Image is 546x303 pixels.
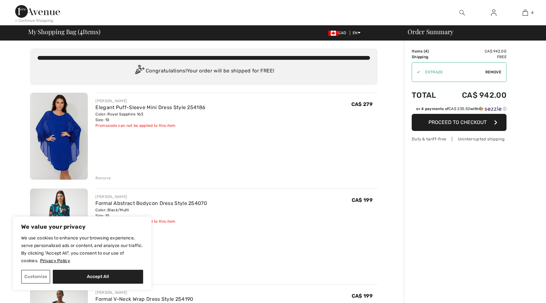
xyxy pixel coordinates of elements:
div: [PERSON_NAME] [95,194,207,200]
div: or 4 payments ofCA$ 235.50withSezzle Click to learn more about Sezzle [412,106,507,114]
td: Items ( ) [412,48,445,54]
td: CA$ 942.00 [445,84,507,106]
td: Free [445,54,507,60]
p: We use cookies to enhance your browsing experience, serve personalized ads or content, and analyz... [21,234,143,265]
img: Sezzle [479,106,501,112]
img: 1ère Avenue [15,5,60,18]
span: CAD [328,31,349,35]
span: EN [353,31,361,35]
div: Order Summary [400,28,542,35]
div: Remove [95,175,111,181]
span: CA$ 279 [351,101,373,107]
img: Congratulation2.svg [133,65,146,77]
span: Proceed to Checkout [428,119,487,125]
span: Remove [485,69,501,75]
p: We value your privacy [21,223,143,231]
span: 4 [425,49,428,53]
div: We value your privacy [13,216,152,290]
img: My Bag [523,9,528,16]
div: ✔ [412,69,420,75]
div: Color: Royal Sapphire 163 Size: 10 [95,111,205,123]
img: Formal Abstract Bodycon Dress Style 254070 [30,189,88,275]
td: Total [412,84,445,106]
div: or 4 payments of with [416,106,507,112]
div: Duty & tariff-free | Uninterrupted shipping [412,136,507,142]
div: Promocode can not be applied to this item [95,123,205,128]
img: search the website [459,9,465,16]
button: Customize [21,270,50,284]
button: Accept All [53,270,143,284]
a: Formal V-Neck Wrap Dress Style 254190 [95,296,193,302]
td: CA$ 942.00 [445,48,507,54]
img: My Info [491,9,496,16]
div: [PERSON_NAME] [95,290,193,295]
span: CA$ 235.50 [449,107,470,111]
a: Privacy Policy [40,258,70,264]
div: Congratulations! Your order will be shipped for FREE! [38,65,370,77]
span: My Shopping Bag ( Items) [28,28,100,35]
span: 4 [80,27,83,35]
span: 4 [531,10,533,15]
div: Color: Black/Multi Size: 10 [95,207,207,219]
a: Sign In [486,9,501,17]
span: CA$ 199 [352,293,373,299]
a: 4 [510,9,541,16]
button: Proceed to Checkout [412,114,507,131]
td: Shipping [412,54,445,60]
div: [PERSON_NAME] [95,98,205,104]
span: CA$ 199 [352,197,373,203]
a: Formal Abstract Bodycon Dress Style 254070 [95,200,207,206]
img: Canadian Dollar [328,31,338,36]
div: < Continue Shopping [15,18,53,23]
a: Elegant Puff-Sleeve Mini Dress Style 254186 [95,104,205,110]
img: Elegant Puff-Sleeve Mini Dress Style 254186 [30,93,88,180]
input: Promo code [420,63,485,82]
